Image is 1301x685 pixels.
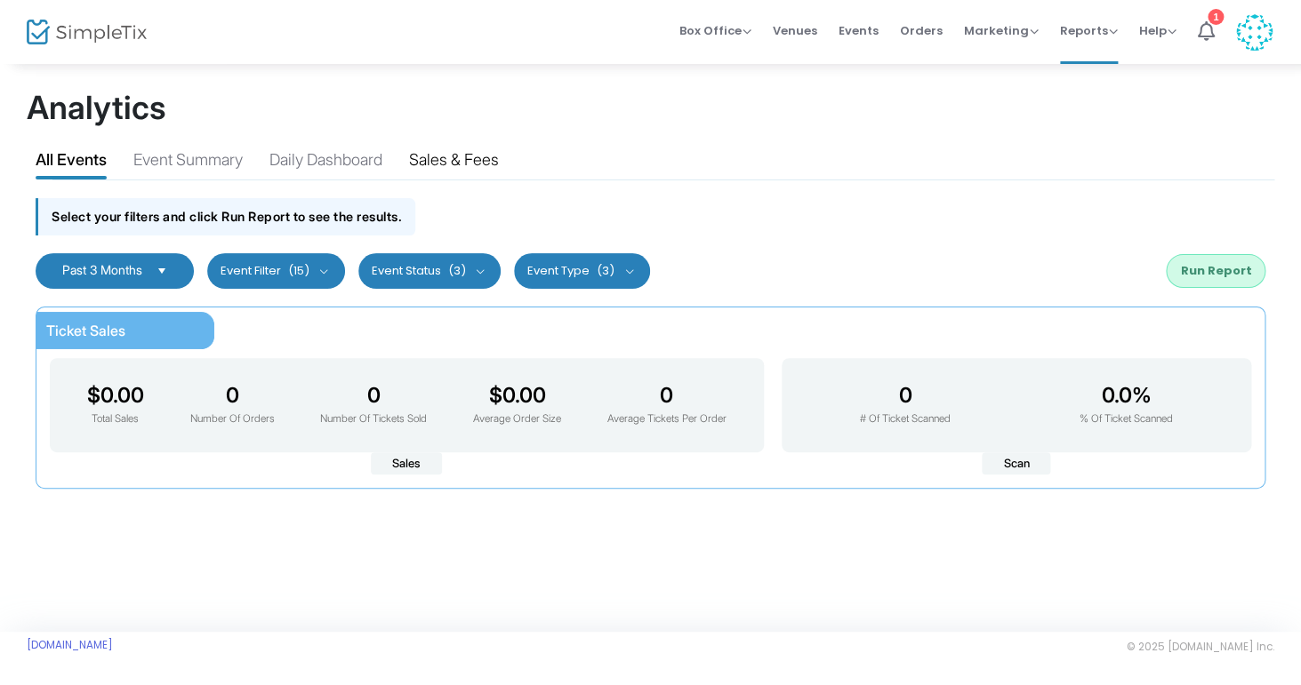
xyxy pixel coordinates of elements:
h3: $0.00 [87,383,144,408]
h3: 0.0% [1080,383,1173,408]
div: All Events [36,147,107,179]
h3: 0 [320,383,427,408]
span: Help [1139,22,1177,39]
p: % Of Ticket Scanned [1080,411,1173,427]
span: Ticket Sales [46,322,125,339]
div: Daily Dashboard [269,147,382,179]
span: Orders [900,8,943,53]
button: Select [149,264,174,278]
h1: Analytics [27,89,1274,127]
button: Event Filter(15) [207,253,345,289]
h3: 0 [860,383,951,408]
p: Total Sales [87,411,144,427]
span: Past 3 Months [62,262,142,277]
button: Event Status(3) [358,253,502,289]
span: (3) [597,264,614,278]
h3: 0 [607,383,727,408]
span: Reports [1060,22,1118,39]
p: Average Tickets Per Order [607,411,727,427]
span: © 2025 [DOMAIN_NAME] Inc. [1127,640,1274,654]
p: # Of Ticket Scanned [860,411,951,427]
div: 1 [1208,9,1224,25]
span: Box Office [679,22,751,39]
button: Run Report [1166,254,1265,288]
span: (3) [448,264,466,278]
span: Marketing [964,22,1039,39]
span: Sales [371,452,442,475]
span: Scan [982,452,1050,475]
p: Number Of Tickets Sold [320,411,427,427]
div: Sales & Fees [409,147,499,179]
a: [DOMAIN_NAME] [27,638,113,652]
h3: 0 [190,383,275,408]
span: Venues [773,8,817,53]
h3: $0.00 [473,383,561,408]
p: Number Of Orders [190,411,275,427]
p: Average Order Size [473,411,561,427]
div: Event Summary [133,147,243,179]
div: Select your filters and click Run Report to see the results. [36,198,415,235]
span: (15) [288,264,309,278]
button: Event Type(3) [514,253,650,289]
span: Events [839,8,879,53]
